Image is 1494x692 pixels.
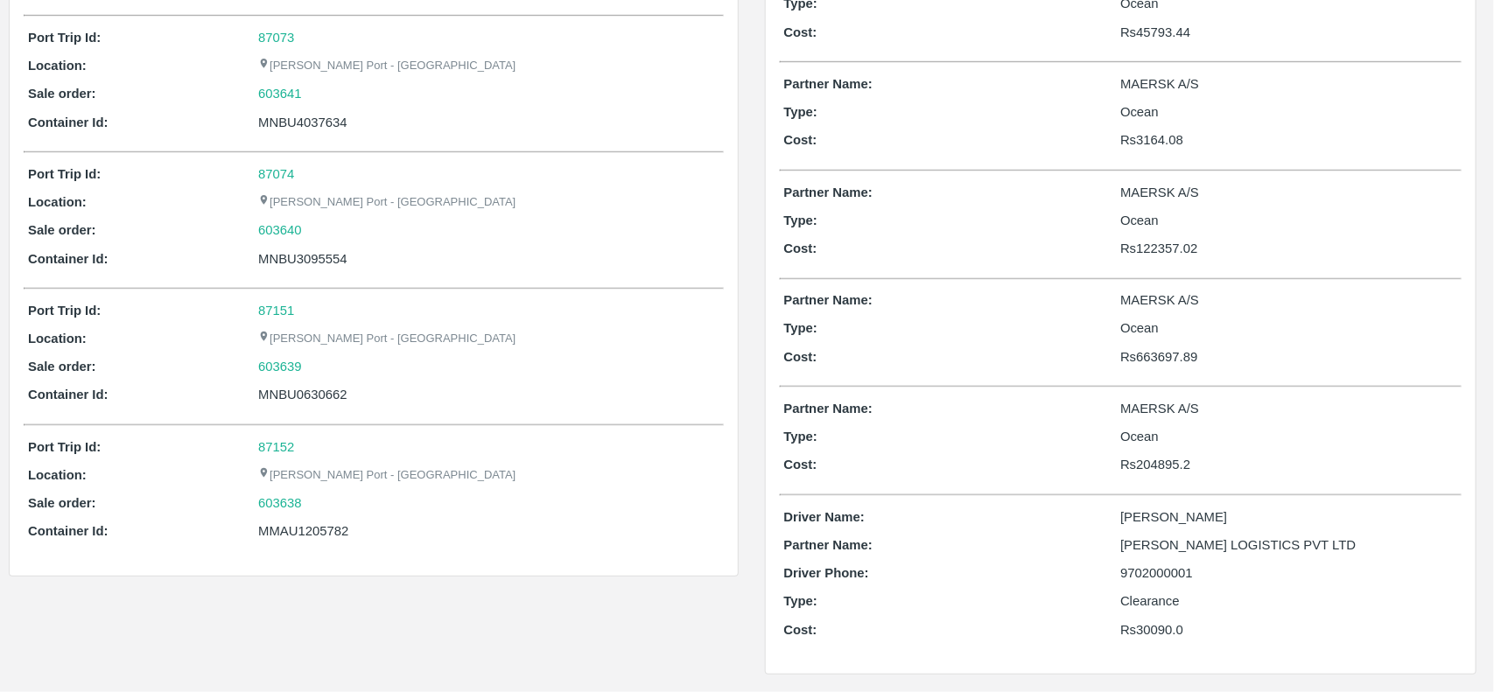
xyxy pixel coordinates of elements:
[784,510,865,524] b: Driver Name:
[784,458,817,472] b: Cost:
[258,249,719,269] div: MNBU3095554
[258,31,294,45] a: 87073
[784,25,817,39] b: Cost:
[1120,591,1457,611] p: Clearance
[784,350,817,364] b: Cost:
[28,304,101,318] b: Port Trip Id:
[784,321,818,335] b: Type:
[258,440,294,454] a: 87152
[28,252,109,266] b: Container Id:
[1120,347,1457,367] p: Rs 663697.89
[784,105,818,119] b: Type:
[784,213,818,227] b: Type:
[28,87,96,101] b: Sale order:
[28,496,96,510] b: Sale order:
[1120,399,1457,418] p: MAERSK A/S
[258,194,516,211] p: [PERSON_NAME] Port - [GEOGRAPHIC_DATA]
[28,440,101,454] b: Port Trip Id:
[1120,507,1457,527] p: [PERSON_NAME]
[784,185,873,199] b: Partner Name:
[258,167,294,181] a: 87074
[258,113,719,132] div: MNBU4037634
[784,77,873,91] b: Partner Name:
[28,332,87,346] b: Location:
[1120,211,1457,230] p: Ocean
[784,293,873,307] b: Partner Name:
[258,58,516,74] p: [PERSON_NAME] Port - [GEOGRAPHIC_DATA]
[28,115,109,129] b: Container Id:
[28,167,101,181] b: Port Trip Id:
[784,133,817,147] b: Cost:
[258,467,516,484] p: [PERSON_NAME] Port - [GEOGRAPHIC_DATA]
[258,331,516,347] p: [PERSON_NAME] Port - [GEOGRAPHIC_DATA]
[258,84,302,103] a: 603641
[1120,239,1457,258] p: Rs 122357.02
[1120,455,1457,474] p: Rs 204895.2
[1120,620,1457,640] p: Rs 30090.0
[784,538,873,552] b: Partner Name:
[258,493,302,513] a: 603638
[784,402,873,416] b: Partner Name:
[1120,23,1457,42] p: Rs 45793.44
[28,524,109,538] b: Container Id:
[1120,102,1457,122] p: Ocean
[28,468,87,482] b: Location:
[784,241,817,255] b: Cost:
[28,31,101,45] b: Port Trip Id:
[28,223,96,237] b: Sale order:
[258,521,719,541] div: MMAU1205782
[784,623,817,637] b: Cost:
[1120,563,1457,583] p: 9702000001
[258,385,719,404] div: MNBU0630662
[28,360,96,374] b: Sale order:
[28,195,87,209] b: Location:
[258,357,302,376] a: 603639
[1120,290,1457,310] p: MAERSK A/S
[1120,183,1457,202] p: MAERSK A/S
[258,304,294,318] a: 87151
[1120,535,1457,555] p: [PERSON_NAME] LOGISTICS PVT LTD
[28,388,109,402] b: Container Id:
[784,430,818,444] b: Type:
[1120,74,1457,94] p: MAERSK A/S
[258,220,302,240] a: 603640
[784,566,869,580] b: Driver Phone:
[1120,130,1457,150] p: Rs 3164.08
[784,594,818,608] b: Type:
[1120,318,1457,338] p: Ocean
[28,59,87,73] b: Location:
[1120,427,1457,446] p: Ocean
